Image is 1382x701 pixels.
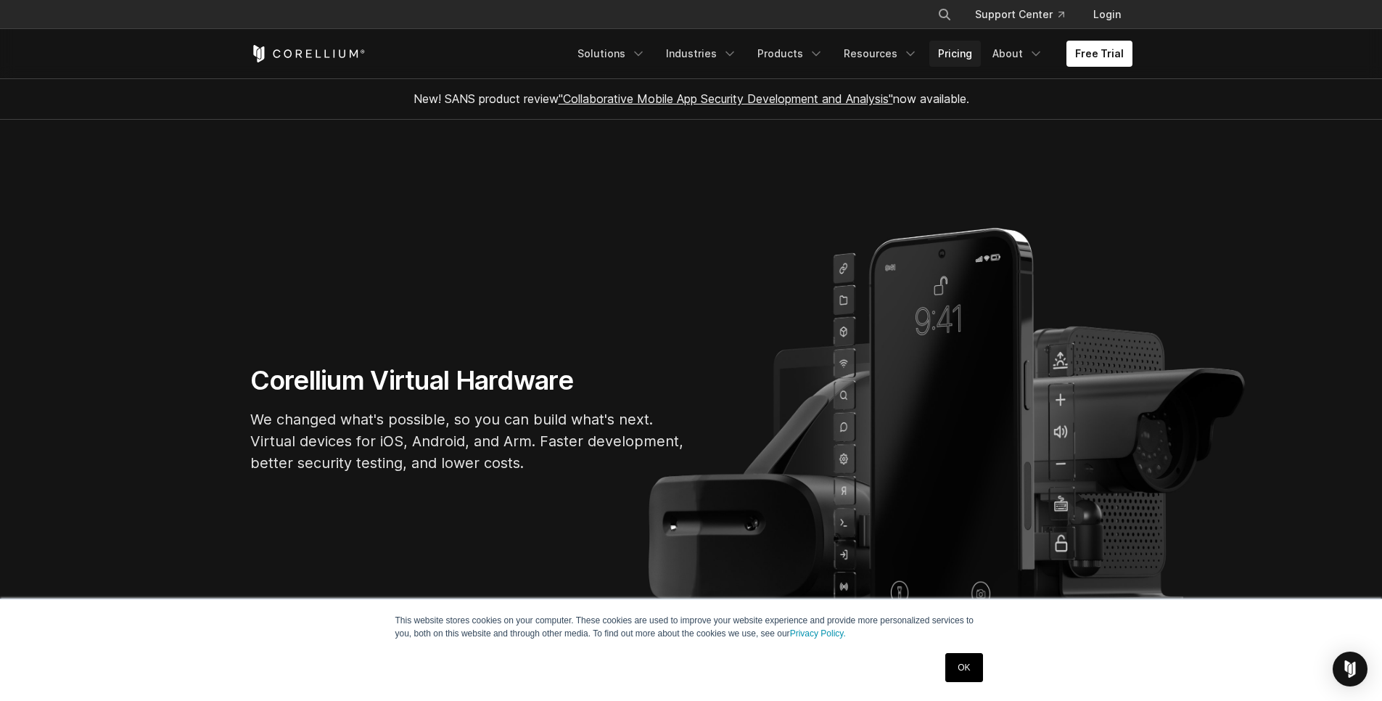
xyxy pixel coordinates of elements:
p: This website stores cookies on your computer. These cookies are used to improve your website expe... [395,614,987,640]
a: Support Center [963,1,1076,28]
a: Login [1082,1,1132,28]
a: Solutions [569,41,654,67]
a: Resources [835,41,926,67]
a: Products [749,41,832,67]
span: New! SANS product review now available. [414,91,969,106]
div: Navigation Menu [569,41,1132,67]
a: Corellium Home [250,45,366,62]
h1: Corellium Virtual Hardware [250,364,686,397]
a: Industries [657,41,746,67]
a: "Collaborative Mobile App Security Development and Analysis" [559,91,893,106]
div: Open Intercom Messenger [1333,652,1367,686]
a: Privacy Policy. [790,628,846,639]
a: Pricing [929,41,981,67]
a: Free Trial [1066,41,1132,67]
a: About [984,41,1052,67]
a: OK [945,653,982,682]
p: We changed what's possible, so you can build what's next. Virtual devices for iOS, Android, and A... [250,409,686,474]
button: Search [931,1,958,28]
div: Navigation Menu [920,1,1132,28]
